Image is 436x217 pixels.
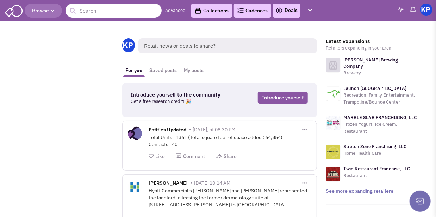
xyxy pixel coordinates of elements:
[326,188,394,194] a: See more expanding retailers
[326,58,340,72] img: logo
[344,121,419,135] p: Frozen Yogurt, Ice Cream, Restaurant
[344,114,417,120] a: MARBLE SLAB FRANCHISING, LLC
[234,4,271,18] a: Cadences
[326,38,419,45] h3: Latest Expansions
[149,126,187,134] span: Entities Updated
[146,64,181,77] a: Saved posts
[32,7,55,14] span: Browse
[122,64,146,77] a: For you
[181,64,207,77] a: My posts
[276,6,298,15] a: Deals
[326,87,340,101] img: logo
[5,4,23,17] img: SmartAdmin
[138,38,317,53] span: Retail news or deals to share?
[25,4,62,18] button: Browse
[66,4,162,18] input: Search
[344,70,419,77] p: Brewery
[131,98,231,105] p: Get a free research credit! 🎉
[216,153,237,160] button: Share
[326,116,340,130] img: logo
[326,145,340,159] img: logo
[191,4,232,18] a: Collections
[193,126,236,133] span: [DATE], at 08:30 PM
[276,6,283,15] img: icon-deals.svg
[165,7,186,14] a: Advanced
[326,167,340,181] img: logo
[149,153,165,160] button: Like
[149,134,311,148] div: Total Units : 1361 (Total square feet of space added : 64,854) Contacts : 40
[344,144,407,150] a: Stretch Zone Franchising, LLC
[344,172,410,179] p: Restaurant
[149,180,188,188] span: [PERSON_NAME]
[131,92,231,98] h3: Introduce yourself to the community
[195,7,201,14] img: icon-collection-lavender-black.svg
[175,153,205,160] button: Comment
[344,85,407,91] a: Launch [GEOGRAPHIC_DATA]
[326,45,419,52] p: Retailers expanding in your area
[237,8,244,13] img: Cadences_logo.png
[344,92,419,106] p: Recreation, Family Entertainment, Trampoline/Bounce Center
[156,153,165,159] span: Like
[344,57,398,69] a: [PERSON_NAME] Brewing Company
[194,180,231,186] span: [DATE] 10:14 AM
[420,4,432,16] img: KeyPoint Partners
[344,150,407,157] p: Home Health Care
[344,166,410,172] a: Twin Restaurant Franchise, LLC
[258,92,308,104] a: Introduce yourself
